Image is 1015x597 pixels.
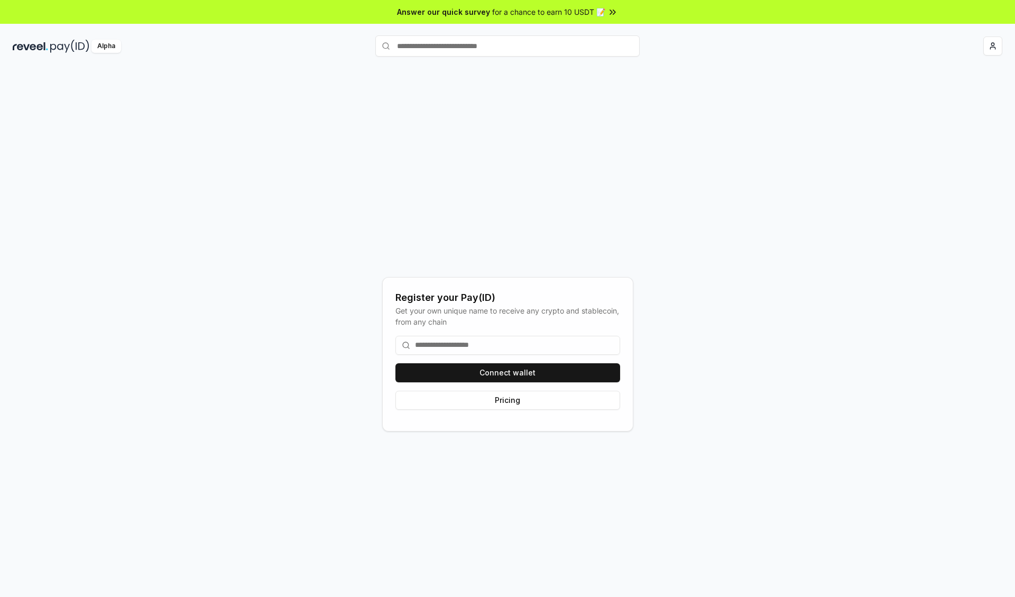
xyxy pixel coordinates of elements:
div: Register your Pay(ID) [395,290,620,305]
img: pay_id [50,40,89,53]
span: for a chance to earn 10 USDT 📝 [492,6,605,17]
img: reveel_dark [13,40,48,53]
span: Answer our quick survey [397,6,490,17]
div: Get your own unique name to receive any crypto and stablecoin, from any chain [395,305,620,327]
button: Connect wallet [395,363,620,382]
button: Pricing [395,391,620,410]
div: Alpha [91,40,121,53]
